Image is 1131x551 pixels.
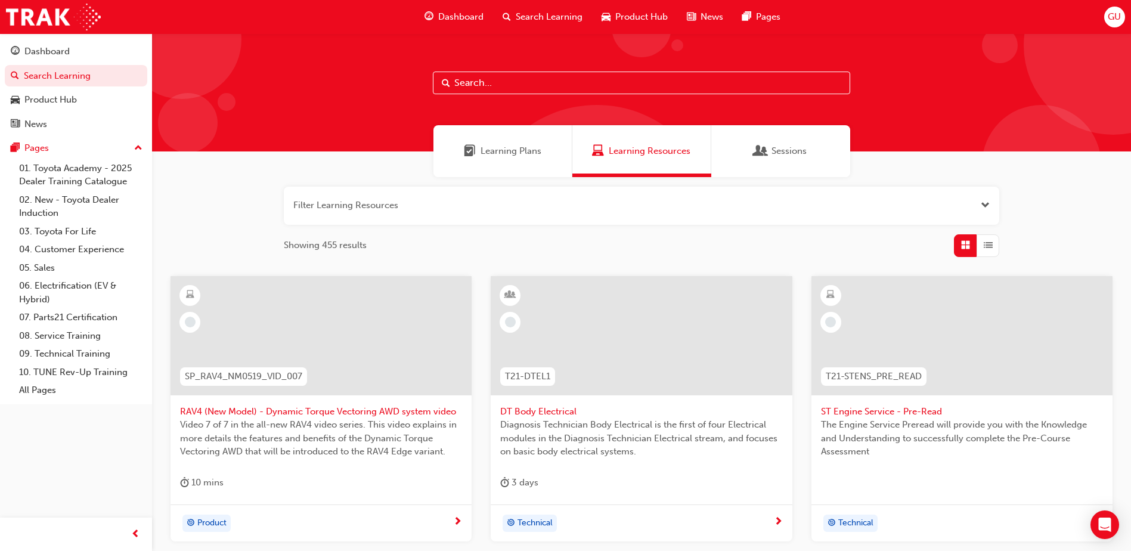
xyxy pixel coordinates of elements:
[821,418,1103,459] span: The Engine Service Preread will provide you with the Knowledge and Understanding to successfully ...
[838,516,873,530] span: Technical
[131,527,140,542] span: prev-icon
[171,276,472,542] a: SP_RAV4_NM0519_VID_007RAV4 (New Model) - Dynamic Torque Vectoring AWD system videoVideo 7 of 7 in...
[185,370,302,383] span: SP_RAV4_NM0519_VID_007
[14,363,147,382] a: 10. TUNE Rev-Up Training
[185,317,196,327] span: learningRecordVerb_NONE-icon
[826,370,922,383] span: T21-STENS_PRE_READ
[491,276,792,542] a: T21-DTEL1DT Body ElectricalDiagnosis Technician Body Electrical is the first of four Electrical m...
[505,370,550,383] span: T21-DTEL1
[756,10,780,24] span: Pages
[180,418,462,459] span: Video 7 of 7 in the all-new RAV4 video series. This video explains in more details the features a...
[5,137,147,159] button: Pages
[5,89,147,111] a: Product Hub
[825,317,836,327] span: learningRecordVerb_NONE-icon
[507,516,515,531] span: target-icon
[481,144,541,158] span: Learning Plans
[733,5,790,29] a: pages-iconPages
[438,10,484,24] span: Dashboard
[1108,10,1121,24] span: GU
[464,144,476,158] span: Learning Plans
[518,516,553,530] span: Technical
[24,93,77,107] div: Product Hub
[11,71,19,82] span: search-icon
[493,5,592,29] a: search-iconSearch Learning
[442,76,450,90] span: Search
[284,239,367,252] span: Showing 455 results
[506,287,515,303] span: learningResourceType_INSTRUCTOR_LED-icon
[14,240,147,259] a: 04. Customer Experience
[5,38,147,137] button: DashboardSearch LearningProduct HubNews
[453,517,462,528] span: next-icon
[433,125,572,177] a: Learning PlansLearning Plans
[424,10,433,24] span: guage-icon
[609,144,690,158] span: Learning Resources
[14,308,147,327] a: 07. Parts21 Certification
[711,125,850,177] a: SessionsSessions
[180,405,462,419] span: RAV4 (New Model) - Dynamic Torque Vectoring AWD system video
[11,47,20,57] span: guage-icon
[771,144,807,158] span: Sessions
[592,5,677,29] a: car-iconProduct Hub
[14,222,147,241] a: 03. Toyota For Life
[516,10,582,24] span: Search Learning
[677,5,733,29] a: news-iconNews
[811,276,1113,542] a: T21-STENS_PRE_READST Engine Service - Pre-ReadThe Engine Service Preread will provide you with th...
[826,287,835,303] span: learningResourceType_ELEARNING-icon
[500,405,782,419] span: DT Body Electrical
[572,125,711,177] a: Learning ResourcesLearning Resources
[602,10,611,24] span: car-icon
[197,516,227,530] span: Product
[24,117,47,131] div: News
[505,317,516,327] span: learningRecordVerb_NONE-icon
[821,405,1103,419] span: ST Engine Service - Pre-Read
[11,143,20,154] span: pages-icon
[6,4,101,30] img: Trak
[5,41,147,63] a: Dashboard
[961,239,970,252] span: Grid
[742,10,751,24] span: pages-icon
[828,516,836,531] span: target-icon
[24,45,70,58] div: Dashboard
[24,141,49,155] div: Pages
[14,259,147,277] a: 05. Sales
[11,95,20,106] span: car-icon
[615,10,668,24] span: Product Hub
[14,327,147,345] a: 08. Service Training
[592,144,604,158] span: Learning Resources
[14,191,147,222] a: 02. New - Toyota Dealer Induction
[415,5,493,29] a: guage-iconDashboard
[180,475,224,490] div: 10 mins
[774,517,783,528] span: next-icon
[984,239,993,252] span: List
[186,287,194,303] span: learningResourceType_ELEARNING-icon
[14,381,147,400] a: All Pages
[1104,7,1125,27] button: GU
[134,141,142,156] span: up-icon
[500,418,782,459] span: Diagnosis Technician Body Electrical is the first of four Electrical modules in the Diagnosis Tec...
[701,10,723,24] span: News
[433,72,850,94] input: Search...
[14,345,147,363] a: 09. Technical Training
[11,119,20,130] span: news-icon
[14,277,147,308] a: 06. Electrification (EV & Hybrid)
[1090,510,1119,539] div: Open Intercom Messenger
[14,159,147,191] a: 01. Toyota Academy - 2025 Dealer Training Catalogue
[180,475,189,490] span: duration-icon
[503,10,511,24] span: search-icon
[687,10,696,24] span: news-icon
[187,516,195,531] span: target-icon
[981,199,990,212] button: Open the filter
[755,144,767,158] span: Sessions
[500,475,538,490] div: 3 days
[500,475,509,490] span: duration-icon
[5,65,147,87] a: Search Learning
[5,113,147,135] a: News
